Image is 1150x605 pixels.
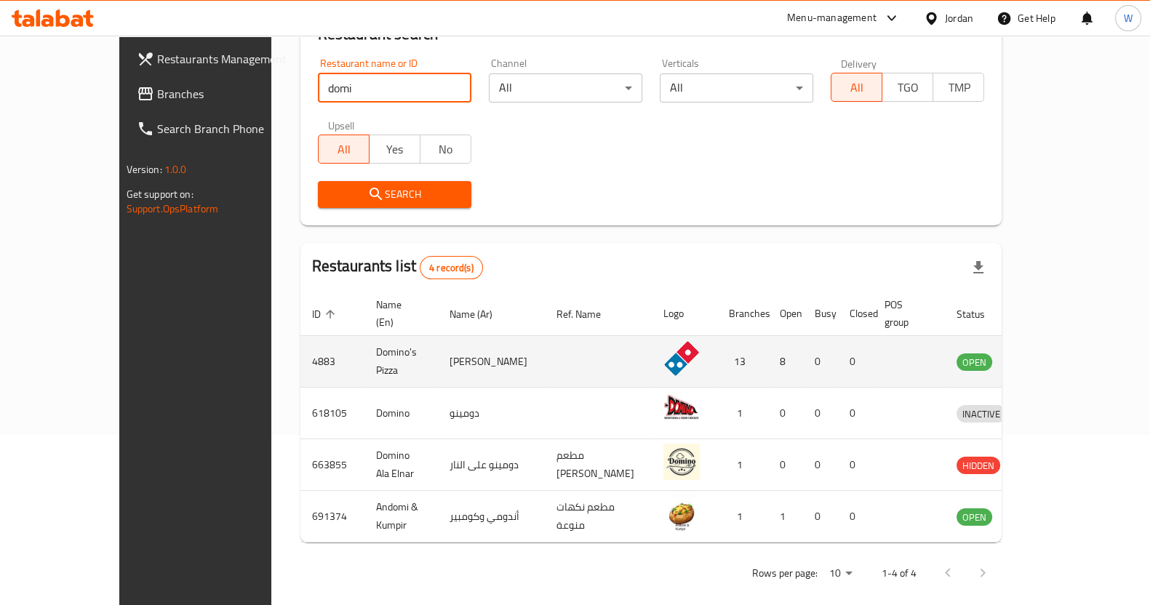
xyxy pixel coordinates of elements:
[300,439,364,491] td: 663855
[364,491,438,542] td: Andomi & Kumpir
[125,76,311,111] a: Branches
[438,439,545,491] td: دومينو على النار
[717,292,768,336] th: Branches
[663,340,700,377] img: Domino's Pizza
[318,23,985,45] h2: Restaurant search
[300,292,1074,542] table: enhanced table
[803,388,838,439] td: 0
[751,564,817,582] p: Rows per page:
[957,457,1000,474] span: HIDDEN
[157,120,300,137] span: Search Branch Phone
[330,185,460,204] span: Search
[438,336,545,388] td: [PERSON_NAME]
[803,292,838,336] th: Busy
[127,160,162,179] span: Version:
[717,439,768,491] td: 1
[300,336,364,388] td: 4883
[838,336,873,388] td: 0
[364,439,438,491] td: Domino Ala Elnar
[838,388,873,439] td: 0
[933,73,984,102] button: TMP
[127,199,219,218] a: Support.OpsPlatform
[957,406,1006,422] span: INACTIVE
[957,405,1006,422] div: INACTIVE
[803,491,838,542] td: 0
[888,77,927,98] span: TGO
[127,185,193,204] span: Get support on:
[838,491,873,542] td: 0
[768,388,803,439] td: 0
[328,120,355,130] label: Upsell
[838,292,873,336] th: Closed
[125,111,311,146] a: Search Branch Phone
[957,353,992,371] div: OPEN
[939,77,978,98] span: TMP
[300,491,364,542] td: 691374
[787,9,877,27] div: Menu-management
[369,135,420,164] button: Yes
[663,495,700,532] img: Andomi & Kumpir
[438,388,545,439] td: دومينو
[545,439,652,491] td: مطعم [PERSON_NAME]
[545,491,652,542] td: مطعم نكهات منوعة
[300,388,364,439] td: 618105
[364,388,438,439] td: Domino
[420,261,482,275] span: 4 record(s)
[823,563,858,585] div: Rows per page:
[803,336,838,388] td: 0
[717,336,768,388] td: 13
[885,296,927,331] span: POS group
[438,491,545,542] td: أندومي وكومبير
[164,160,187,179] span: 1.0.0
[420,135,471,164] button: No
[768,292,803,336] th: Open
[660,73,813,103] div: All
[881,564,916,582] p: 1-4 of 4
[324,139,364,160] span: All
[1124,10,1133,26] span: W
[375,139,415,160] span: Yes
[663,444,700,480] img: Domino Ala Elnar
[426,139,466,160] span: No
[768,336,803,388] td: 8
[837,77,877,98] span: All
[882,73,933,102] button: TGO
[157,50,300,68] span: Restaurants Management
[663,392,700,428] img: Domino
[364,336,438,388] td: Domino's Pizza
[318,73,471,103] input: Search for restaurant name or ID..
[831,73,882,102] button: All
[961,250,996,285] div: Export file
[318,135,370,164] button: All
[957,354,992,371] span: OPEN
[312,305,340,323] span: ID
[312,255,483,279] h2: Restaurants list
[717,388,768,439] td: 1
[957,509,992,526] span: OPEN
[957,508,992,526] div: OPEN
[768,439,803,491] td: 0
[489,73,642,103] div: All
[318,181,471,208] button: Search
[376,296,420,331] span: Name (En)
[125,41,311,76] a: Restaurants Management
[420,256,483,279] div: Total records count
[841,58,877,68] label: Delivery
[556,305,620,323] span: Ref. Name
[838,439,873,491] td: 0
[803,439,838,491] td: 0
[945,10,973,26] div: Jordan
[957,305,1004,323] span: Status
[768,491,803,542] td: 1
[157,85,300,103] span: Branches
[717,491,768,542] td: 1
[450,305,511,323] span: Name (Ar)
[652,292,717,336] th: Logo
